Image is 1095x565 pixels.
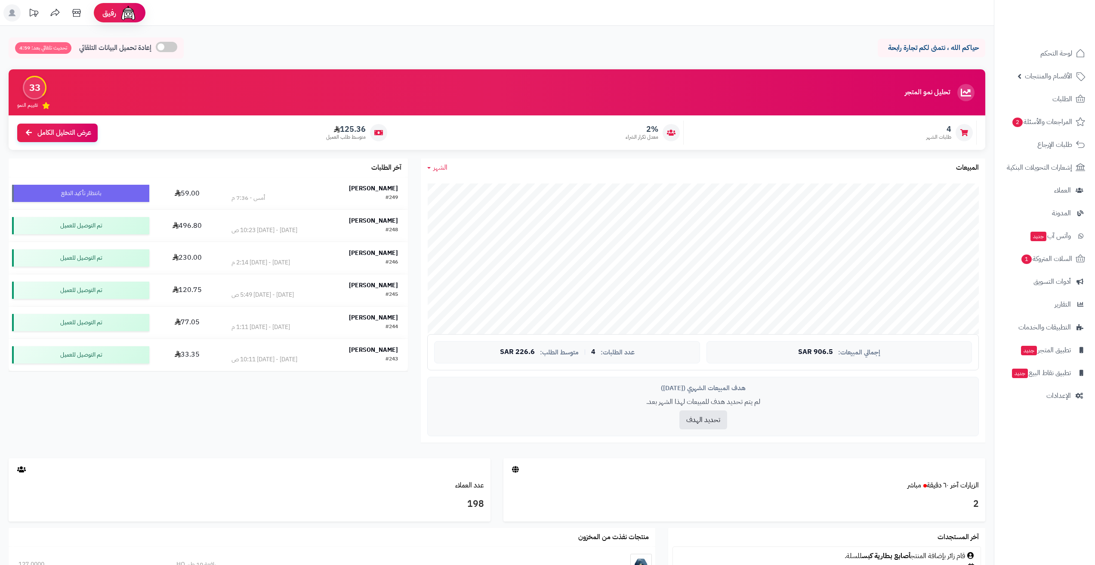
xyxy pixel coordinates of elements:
h3: آخر المستجدات [938,534,979,541]
a: أدوات التسويق [999,271,1090,292]
a: الشهر [427,163,447,173]
span: تقييم النمو [17,102,38,109]
button: تحديد الهدف [679,410,727,429]
div: #245 [386,291,398,299]
a: إشعارات التحويلات البنكية [999,157,1090,178]
div: #248 [386,226,398,235]
div: هدف المبيعات الشهري ([DATE]) [434,384,972,393]
span: الطلبات [1052,93,1072,105]
div: تم التوصيل للعميل [12,314,149,331]
a: عدد العملاء [455,480,484,490]
span: إشعارات التحويلات البنكية [1007,161,1072,174]
a: وآتس آبجديد [999,226,1090,246]
span: الإعدادات [1046,390,1071,402]
td: 496.80 [153,210,222,242]
strong: [PERSON_NAME] [349,248,398,258]
span: عدد الطلبات: [601,349,635,356]
div: تم التوصيل للعميل [12,282,149,299]
div: أمس - 7:36 م [231,194,265,202]
span: جديد [1012,369,1028,378]
a: السلات المتروكة1 [999,248,1090,269]
strong: [PERSON_NAME] [349,313,398,322]
a: أصابع بطارية كبس [862,551,910,561]
span: طلبات الشهر [926,133,951,141]
span: 4 [926,124,951,134]
a: الطلبات [999,89,1090,109]
span: 1 [1021,254,1032,264]
a: طلبات الإرجاع [999,134,1090,155]
span: 2 [1012,117,1023,127]
div: تم التوصيل للعميل [12,249,149,267]
a: عرض التحليل الكامل [17,124,98,142]
div: #243 [386,355,398,364]
a: العملاء [999,180,1090,201]
a: الإعدادات [999,385,1090,406]
a: تحديثات المنصة [23,4,44,24]
a: التطبيقات والخدمات [999,317,1090,338]
span: معدل تكرار الشراء [626,133,658,141]
span: 4 [591,348,595,356]
span: جديد [1021,346,1037,355]
div: تم التوصيل للعميل [12,217,149,234]
td: 33.35 [153,339,222,371]
span: تحديث تلقائي بعد: 4:59 [15,42,71,54]
span: المراجعات والأسئلة [1012,116,1072,128]
span: الشهر [433,162,447,173]
small: مباشر [907,480,921,490]
span: الأقسام والمنتجات [1025,70,1072,82]
img: logo-2.png [1036,9,1087,27]
div: #246 [386,258,398,267]
div: بانتظار تأكيد الدفع [12,185,149,202]
strong: [PERSON_NAME] [349,216,398,225]
div: [DATE] - [DATE] 10:23 ص [231,226,297,235]
td: 77.05 [153,307,222,338]
span: السلات المتروكة [1021,253,1072,265]
span: رفيق [102,8,116,18]
span: وآتس آب [1030,230,1071,242]
p: لم يتم تحديد هدف للمبيعات لهذا الشهر بعد. [434,397,972,407]
a: لوحة التحكم [999,43,1090,64]
strong: [PERSON_NAME] [349,184,398,193]
div: قام زائر بإضافة المنتج للسلة. [677,551,976,561]
span: إجمالي المبيعات: [838,349,880,356]
div: [DATE] - [DATE] 2:14 م [231,258,290,267]
a: تطبيق المتجرجديد [999,340,1090,360]
a: التقارير [999,294,1090,315]
span: جديد [1030,232,1046,241]
span: 2% [626,124,658,134]
span: أدوات التسويق [1033,276,1071,288]
div: [DATE] - [DATE] 10:11 ص [231,355,297,364]
img: ai-face.png [120,4,137,22]
h3: 198 [15,497,484,512]
a: الزيارات آخر ٦٠ دقيقةمباشر [907,480,979,490]
td: 59.00 [153,177,222,209]
a: تطبيق نقاط البيعجديد [999,363,1090,383]
span: العملاء [1054,184,1071,196]
p: حياكم الله ، نتمنى لكم تجارة رابحة [884,43,979,53]
a: المدونة [999,203,1090,224]
span: | [584,349,586,355]
span: عرض التحليل الكامل [37,128,91,138]
span: تطبيق المتجر [1020,344,1071,356]
td: 230.00 [153,242,222,274]
span: 226.6 SAR [500,348,535,356]
h3: آخر الطلبات [371,164,401,172]
div: [DATE] - [DATE] 5:49 ص [231,291,294,299]
h3: 2 [510,497,979,512]
td: 120.75 [153,274,222,306]
span: 906.5 SAR [798,348,833,356]
span: تطبيق نقاط البيع [1011,367,1071,379]
span: إعادة تحميل البيانات التلقائي [79,43,151,53]
span: متوسط طلب العميل [326,133,366,141]
div: #249 [386,194,398,202]
h3: تحليل نمو المتجر [905,89,950,96]
strong: [PERSON_NAME] [349,345,398,354]
div: #244 [386,323,398,332]
span: لوحة التحكم [1040,47,1072,59]
div: [DATE] - [DATE] 1:11 م [231,323,290,332]
strong: [PERSON_NAME] [349,281,398,290]
span: طلبات الإرجاع [1037,139,1072,151]
span: المدونة [1052,207,1071,219]
span: التقارير [1055,298,1071,310]
h3: المبيعات [956,164,979,172]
